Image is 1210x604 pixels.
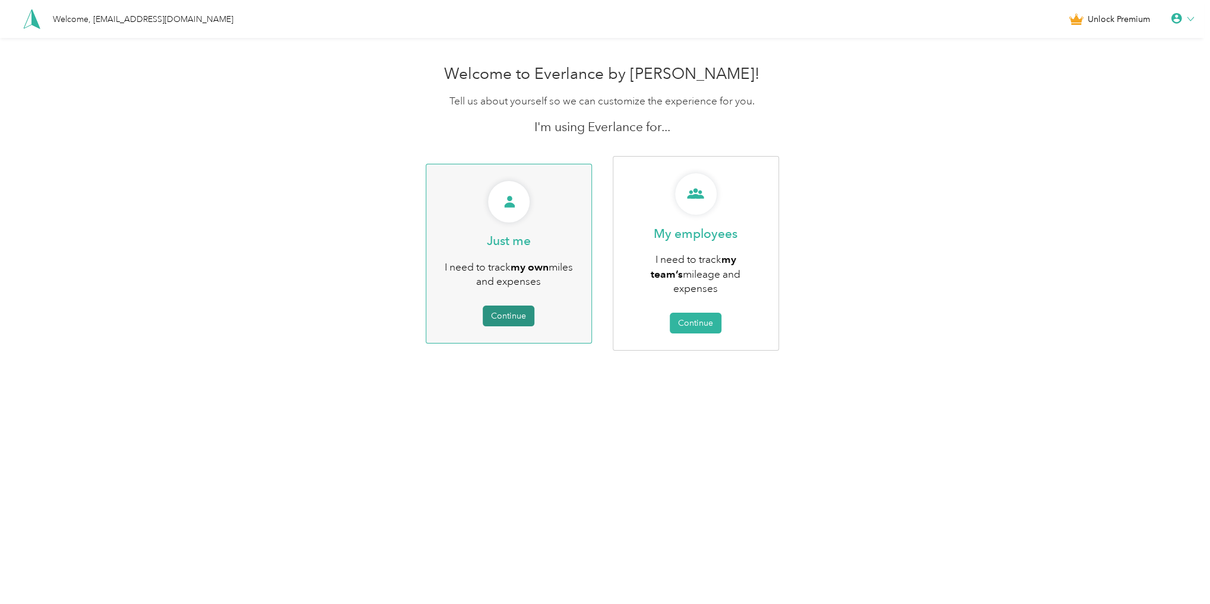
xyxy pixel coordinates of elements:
button: Continue [483,306,534,326]
span: I need to track mileage and expenses [651,253,740,295]
span: I need to track miles and expenses [445,260,573,288]
p: Tell us about yourself so we can customize the experience for you. [301,94,903,109]
b: my own [511,260,549,273]
h1: Welcome to Everlance by [PERSON_NAME]! [301,65,903,84]
button: Continue [670,313,721,333]
div: Welcome, [EMAIL_ADDRESS][DOMAIN_NAME] [53,13,233,26]
iframe: Everlance-gr Chat Button Frame [1144,538,1210,604]
span: Unlock Premium [1088,13,1150,26]
p: I'm using Everlance for... [301,119,903,135]
b: my team’s [651,253,736,280]
p: Just me [487,233,531,249]
p: My employees [654,225,737,242]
